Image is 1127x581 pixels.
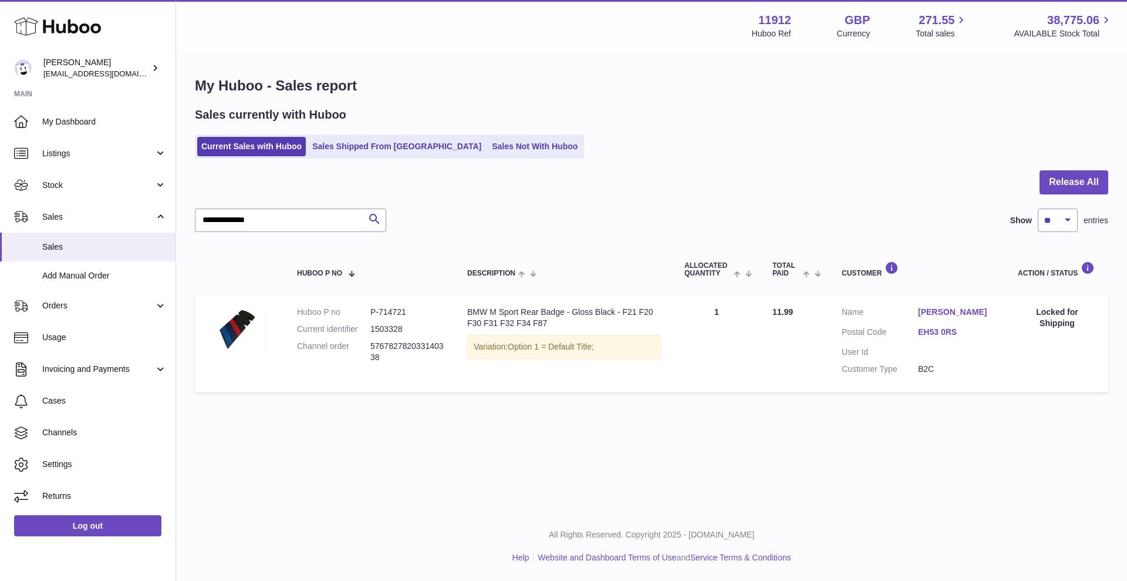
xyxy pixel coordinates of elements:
[14,59,32,77] img: info@carbonmyride.com
[673,295,761,392] td: 1
[370,341,444,363] dd: 576782782033140338
[512,553,529,562] a: Help
[690,553,791,562] a: Service Terms & Conditions
[42,427,167,438] span: Channels
[467,335,661,359] div: Variation:
[488,137,582,156] a: Sales Not With Huboo
[837,28,870,39] div: Currency
[195,76,1108,95] h1: My Huboo - Sales report
[42,395,167,407] span: Cases
[842,307,918,321] dt: Name
[752,28,791,39] div: Huboo Ref
[297,324,370,335] dt: Current identifier
[43,69,173,78] span: [EMAIL_ADDRESS][DOMAIN_NAME]
[1018,307,1096,329] div: Locked for Shipping
[42,300,154,311] span: Orders
[845,12,870,28] strong: GBP
[842,261,994,277] div: Customer
[918,307,994,318] a: [PERSON_NAME]
[1014,28,1113,39] span: AVAILABLE Stock Total
[42,241,167,253] span: Sales
[197,137,306,156] a: Current Sales with Huboo
[842,347,918,358] dt: User Id
[1010,215,1032,226] label: Show
[508,342,594,351] span: Option 1 = Default Title;
[684,262,731,277] span: ALLOCATED Quantity
[758,12,791,28] strong: 11912
[1014,12,1113,39] a: 38,775.06 AVAILABLE Stock Total
[467,270,515,277] span: Description
[42,491,167,502] span: Returns
[42,332,167,343] span: Usage
[370,324,444,335] dd: 1503328
[14,515,161,536] a: Log out
[842,364,918,375] dt: Customer Type
[1040,170,1108,194] button: Release All
[916,12,968,39] a: 271.55 Total sales
[42,116,167,127] span: My Dashboard
[919,12,954,28] span: 271.55
[1018,261,1096,277] div: Action / Status
[297,270,342,277] span: Huboo P no
[297,307,370,318] dt: Huboo P no
[185,529,1118,540] p: All Rights Reserved. Copyright 2025 - [DOMAIN_NAME]
[842,327,918,341] dt: Postal Code
[916,28,968,39] span: Total sales
[772,262,800,277] span: Total paid
[207,307,265,353] img: 20201213_110802.jpg
[370,307,444,318] dd: P-714721
[918,364,994,375] dd: B2C
[42,180,154,191] span: Stock
[308,137,485,156] a: Sales Shipped From [GEOGRAPHIC_DATA]
[297,341,370,363] dt: Channel order
[195,107,346,123] h2: Sales currently with Huboo
[42,459,167,470] span: Settings
[538,553,676,562] a: Website and Dashboard Terms of Use
[534,552,791,563] li: and
[42,364,154,375] span: Invoicing and Payments
[772,307,793,317] span: 11.99
[1084,215,1108,226] span: entries
[42,148,154,159] span: Listings
[42,211,154,223] span: Sales
[918,327,994,338] a: EH53 0RS
[42,270,167,281] span: Add Manual Order
[467,307,661,329] div: BMW M Sport Rear Badge - Gloss Black - F21 F20 F30 F31 F32 F34 F87
[1047,12,1099,28] span: 38,775.06
[43,57,149,79] div: [PERSON_NAME]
